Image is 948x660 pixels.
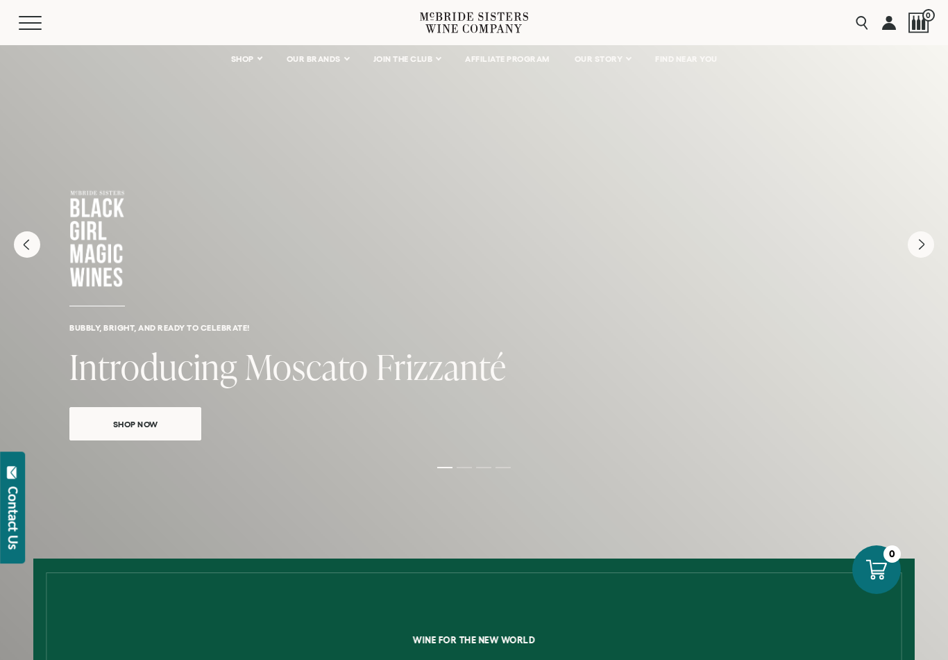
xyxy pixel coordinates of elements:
a: OUR BRANDS [278,45,357,73]
a: FIND NEAR YOU [646,45,727,73]
span: AFFILIATE PROGRAM [465,54,550,64]
span: JOIN THE CLUB [373,54,433,64]
button: Previous [14,231,40,258]
h6: Wine for the new world [43,635,905,645]
span: Introducing [69,343,237,390]
li: Page dot 4 [496,467,511,468]
span: 0 [922,9,935,22]
button: Next [908,231,934,258]
li: Page dot 3 [476,467,491,468]
span: FIND NEAR YOU [655,54,718,64]
div: 0 [883,545,901,563]
span: SHOP [231,54,255,64]
button: Mobile Menu Trigger [19,16,69,30]
span: Shop Now [89,416,183,432]
a: OUR STORY [566,45,640,73]
a: SHOP [222,45,271,73]
span: Frizzanté [376,343,507,390]
li: Page dot 2 [457,467,472,468]
a: JOIN THE CLUB [364,45,450,73]
span: OUR BRANDS [287,54,341,64]
div: Contact Us [6,486,20,550]
span: Moscato [245,343,369,390]
a: Shop Now [69,407,201,440]
span: OUR STORY [575,54,623,64]
h6: Bubbly, bright, and ready to celebrate! [69,323,879,332]
a: AFFILIATE PROGRAM [456,45,559,73]
li: Page dot 1 [437,467,452,468]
